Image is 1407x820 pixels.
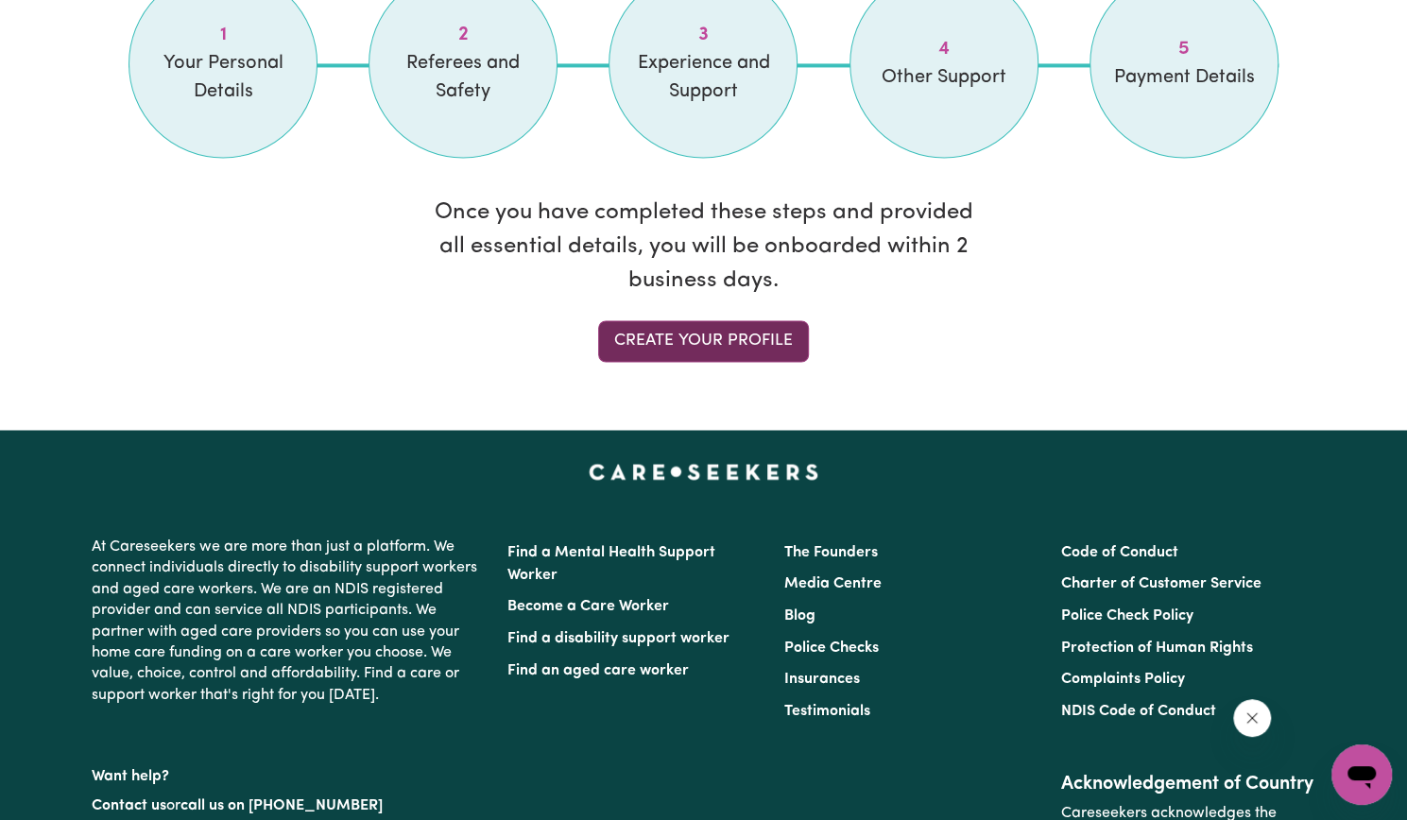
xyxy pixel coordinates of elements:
span: Your Personal Details [152,49,294,106]
a: Media Centre [784,575,882,590]
a: Find a disability support worker [507,630,729,645]
a: Protection of Human Rights [1061,640,1253,655]
span: Need any help? [11,13,114,28]
h2: Acknowledgement of Country [1061,772,1315,794]
a: NDIS Code of Conduct [1061,703,1216,718]
a: Find a Mental Health Support Worker [507,544,715,582]
iframe: Close message [1233,699,1271,737]
span: Step 1 [152,21,294,49]
span: Step 3 [632,21,774,49]
a: Insurances [784,671,860,686]
span: Other Support [873,63,1015,92]
span: Payment Details [1113,63,1255,92]
a: call us on [PHONE_NUMBER] [180,797,383,812]
a: Complaints Policy [1061,671,1185,686]
a: Contact us [92,797,166,812]
p: At Careseekers we are more than just a platform. We connect individuals directly to disability su... [92,528,485,712]
a: Police Checks [784,640,879,655]
span: Step 4 [873,35,1015,63]
span: Step 5 [1113,35,1255,63]
p: Once you have completed these steps and provided all essential details, you will be onboarded wit... [421,196,985,298]
a: Testimonials [784,703,870,718]
a: Code of Conduct [1061,544,1178,559]
a: Charter of Customer Service [1061,575,1261,590]
span: Referees and Safety [392,49,534,106]
a: Careseekers home page [589,464,818,479]
p: Want help? [92,758,485,786]
span: Step 2 [392,21,534,49]
a: Find an aged care worker [507,662,689,677]
a: The Founders [784,544,878,559]
iframe: Button to launch messaging window [1331,744,1392,805]
a: Police Check Policy [1061,607,1193,623]
a: Create your profile [598,320,809,362]
span: Experience and Support [632,49,774,106]
a: Blog [784,607,815,623]
a: Become a Care Worker [507,598,669,613]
